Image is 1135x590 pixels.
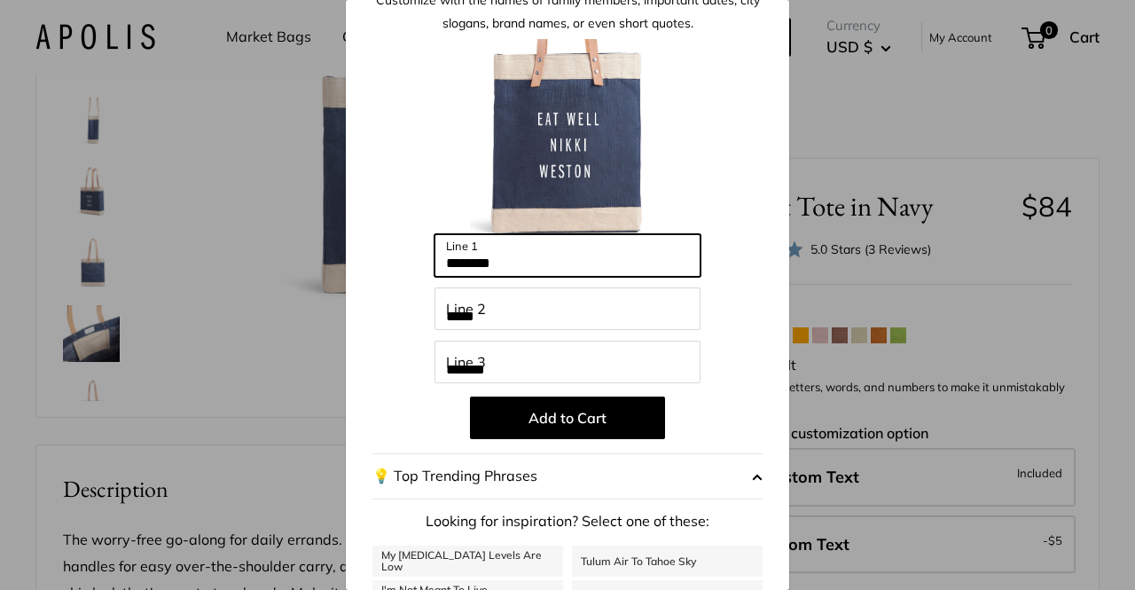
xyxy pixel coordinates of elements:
p: Looking for inspiration? Select one of these: [372,508,763,535]
img: customizer-prod [470,39,665,234]
button: Add to Cart [470,397,665,439]
a: My [MEDICAL_DATA] Levels Are Low [372,546,563,577]
button: 💡 Top Trending Phrases [372,453,763,500]
a: Tulum Air To Tahoe Sky [572,546,763,577]
iframe: Sign Up via Text for Offers [14,523,190,576]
